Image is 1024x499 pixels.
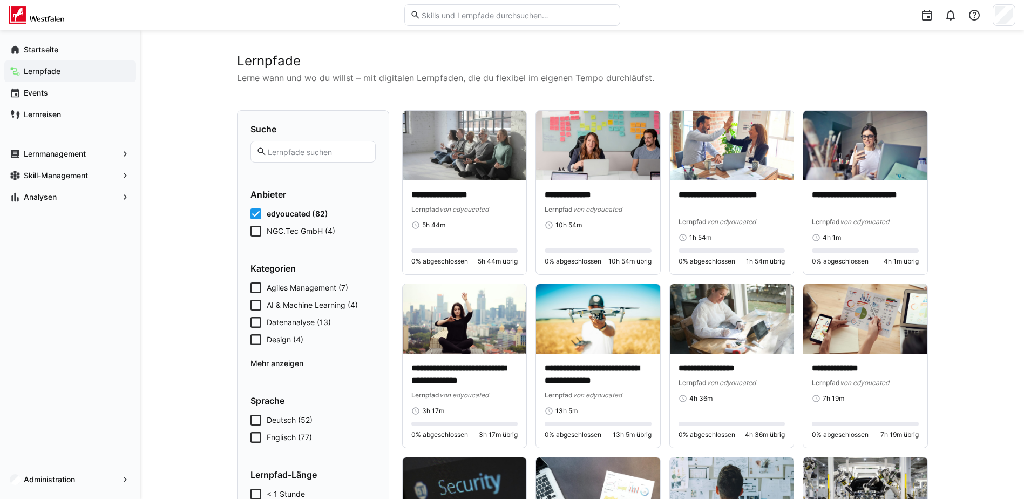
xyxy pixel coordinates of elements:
[250,189,376,200] h4: Anbieter
[679,257,735,266] span: 0% abgeschlossen
[267,334,303,345] span: Design (4)
[536,284,660,354] img: image
[707,218,756,226] span: von edyoucated
[613,430,652,439] span: 13h 5m übrig
[573,391,622,399] span: von edyoucated
[545,205,573,213] span: Lernpfad
[803,111,927,180] img: image
[545,430,601,439] span: 0% abgeschlossen
[439,205,489,213] span: von edyoucated
[403,284,527,354] img: image
[679,218,707,226] span: Lernpfad
[411,391,439,399] span: Lernpfad
[823,233,841,242] span: 4h 1m
[803,284,927,354] img: image
[267,282,348,293] span: Agiles Management (7)
[411,430,468,439] span: 0% abgeschlossen
[267,147,369,157] input: Lernpfade suchen
[545,391,573,399] span: Lernpfad
[812,379,840,387] span: Lernpfad
[267,432,312,443] span: Englisch (77)
[812,257,869,266] span: 0% abgeschlossen
[670,111,794,180] img: image
[545,257,601,266] span: 0% abgeschlossen
[573,205,622,213] span: von edyoucated
[478,257,518,266] span: 5h 44m übrig
[267,415,313,426] span: Deutsch (52)
[250,395,376,406] h4: Sprache
[250,469,376,480] h4: Lernpfad-Länge
[422,221,445,230] span: 5h 44m
[536,111,660,180] img: image
[411,257,468,266] span: 0% abgeschlossen
[707,379,756,387] span: von edyoucated
[689,233,711,242] span: 1h 54m
[237,71,928,84] p: Lerne wann und wo du willst – mit digitalen Lernpfaden, die du flexibel im eigenen Tempo durchläu...
[812,430,869,439] span: 0% abgeschlossen
[670,284,794,354] img: image
[555,407,578,415] span: 13h 5m
[840,379,889,387] span: von edyoucated
[267,208,328,219] span: edyoucated (82)
[267,300,358,311] span: AI & Machine Learning (4)
[250,358,376,369] span: Mehr anzeigen
[250,124,376,134] h4: Suche
[608,257,652,266] span: 10h 54m übrig
[267,317,331,328] span: Datenanalyse (13)
[884,257,919,266] span: 4h 1m übrig
[823,394,844,403] span: 7h 19m
[689,394,713,403] span: 4h 36m
[403,111,527,180] img: image
[679,379,707,387] span: Lernpfad
[840,218,889,226] span: von edyoucated
[812,218,840,226] span: Lernpfad
[237,53,928,69] h2: Lernpfade
[411,205,439,213] span: Lernpfad
[250,263,376,274] h4: Kategorien
[555,221,582,230] span: 10h 54m
[421,10,614,20] input: Skills und Lernpfade durchsuchen…
[439,391,489,399] span: von edyoucated
[880,430,919,439] span: 7h 19m übrig
[267,226,335,237] span: NGC.Tec GmbH (4)
[679,430,735,439] span: 0% abgeschlossen
[479,430,518,439] span: 3h 17m übrig
[746,257,785,266] span: 1h 54m übrig
[745,430,785,439] span: 4h 36m übrig
[422,407,444,415] span: 3h 17m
